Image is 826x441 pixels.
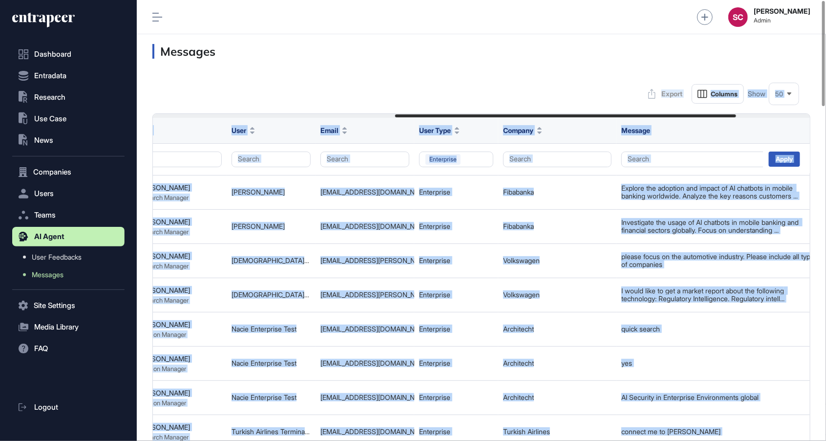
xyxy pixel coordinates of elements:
a: Architecht [503,393,534,401]
div: [PERSON_NAME] [137,354,190,363]
div: [EMAIL_ADDRESS][DOMAIN_NAME] [320,222,409,230]
div: connect me to [PERSON_NAME] [621,428,818,436]
div: [PERSON_NAME] [137,423,190,431]
button: Users [12,184,125,203]
div: Enterprise [419,394,493,401]
span: Media Library [34,323,79,331]
span: FAQ [34,345,48,353]
div: please focus on the automotive industry. Please include all types of companies [621,253,818,269]
h3: Messages [152,44,810,59]
div: [EMAIL_ADDRESS][PERSON_NAME][DOMAIN_NAME] [320,291,409,299]
button: Enterprise [419,152,493,167]
span: Dashboard [34,50,71,58]
a: Turkish Airlines Terminal Proactive Intelligence Proactive Manager [232,427,432,436]
a: Nacie Enterprise Test [232,359,297,367]
span: User [232,125,246,135]
a: [PERSON_NAME] [232,188,285,196]
div: Investigate the usage of AI chatbots in mobile banking and financial sectors globally. Focus on u... [621,219,818,235]
a: Volkswagen [503,256,540,265]
span: User Feedbacks [32,253,82,261]
button: SC [728,7,748,27]
a: Fibabanka [503,188,534,196]
a: [DEMOGRAPHIC_DATA][PERSON_NAME] [232,290,358,299]
div: Research Manager [137,194,189,201]
strong: [PERSON_NAME] [754,7,810,15]
span: Use Case [34,115,66,123]
div: Curation Manager [137,331,186,338]
a: [DEMOGRAPHIC_DATA][PERSON_NAME] [232,256,358,265]
div: [EMAIL_ADDRESS][DOMAIN_NAME] [320,428,409,436]
button: Search [621,152,818,167]
div: Research Manager [137,296,189,304]
a: Turkish Airlines [503,427,550,436]
a: Fibabanka [503,222,534,230]
div: [EMAIL_ADDRESS][PERSON_NAME][DOMAIN_NAME] [320,257,409,265]
span: Admin [754,17,810,24]
button: Company [503,125,542,135]
button: FAQ [12,339,125,358]
div: Explore the adoption and impact of AI chatbots in mobile banking worldwide. Analyze the key reaso... [621,184,818,200]
span: Site Settings [34,302,75,309]
div: Enterprise [419,291,493,299]
span: Research [34,93,65,101]
div: I would like to get a market report about the following technology: Regulatory Intelligence. Regu... [621,287,818,303]
div: [PERSON_NAME] [137,286,190,294]
a: Volkswagen [503,290,540,299]
button: News [12,131,125,150]
div: quick search [621,325,818,333]
span: Message [621,126,650,134]
span: Logout [34,403,58,411]
span: Users [34,190,54,198]
button: Columns [692,84,744,104]
a: Logout [12,397,125,417]
button: Research [12,88,125,107]
button: Search [503,152,612,167]
div: [EMAIL_ADDRESS][DOMAIN_NAME] [320,394,409,401]
div: Research Manager [137,228,189,236]
a: Architecht [503,359,534,367]
a: Nacie Enterprise Test [232,393,297,401]
button: Entradata [12,66,125,86]
button: Teams [12,205,125,225]
span: Teams [34,211,56,219]
div: [EMAIL_ADDRESS][DOMAIN_NAME] [320,188,409,196]
button: Export [643,84,688,104]
button: Search [232,152,311,167]
a: Nacie Enterprise Test [232,325,297,333]
span: Messages [32,271,64,279]
div: [EMAIL_ADDRESS][DOMAIN_NAME] [320,359,409,367]
div: [PERSON_NAME] [137,183,190,192]
div: [EMAIL_ADDRESS][DOMAIN_NAME] [320,325,409,333]
div: Enterprise [419,428,493,436]
div: Curation Manager [137,365,186,373]
a: Messages [17,266,125,284]
span: Entradata [34,72,66,80]
span: 50 [775,90,783,98]
span: News [34,136,53,144]
span: User Type [419,125,451,135]
button: Site Settings [12,296,125,315]
div: AI Security in Enterprise Environments global [621,394,818,401]
span: Companies [33,168,71,176]
a: Dashboard [12,44,125,64]
div: [PERSON_NAME] [137,252,190,260]
div: Enterprise [419,222,493,230]
span: Columns [711,90,738,98]
span: Show [748,90,765,98]
a: [PERSON_NAME] [232,222,285,230]
button: Search [320,152,409,167]
div: yes [621,359,818,367]
div: Enterprise [419,257,493,265]
button: User [232,125,255,135]
span: Company [503,125,533,135]
button: User Type [419,125,460,135]
button: Media Library [12,317,125,337]
a: User Feedbacks [17,248,125,266]
div: Research Manager [137,433,189,441]
div: Research Manager [137,262,189,270]
div: Enterprise [419,359,493,367]
span: AI Agent [34,233,64,241]
div: [PERSON_NAME] [137,389,190,397]
button: Email [320,125,347,135]
span: Email [320,125,339,135]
